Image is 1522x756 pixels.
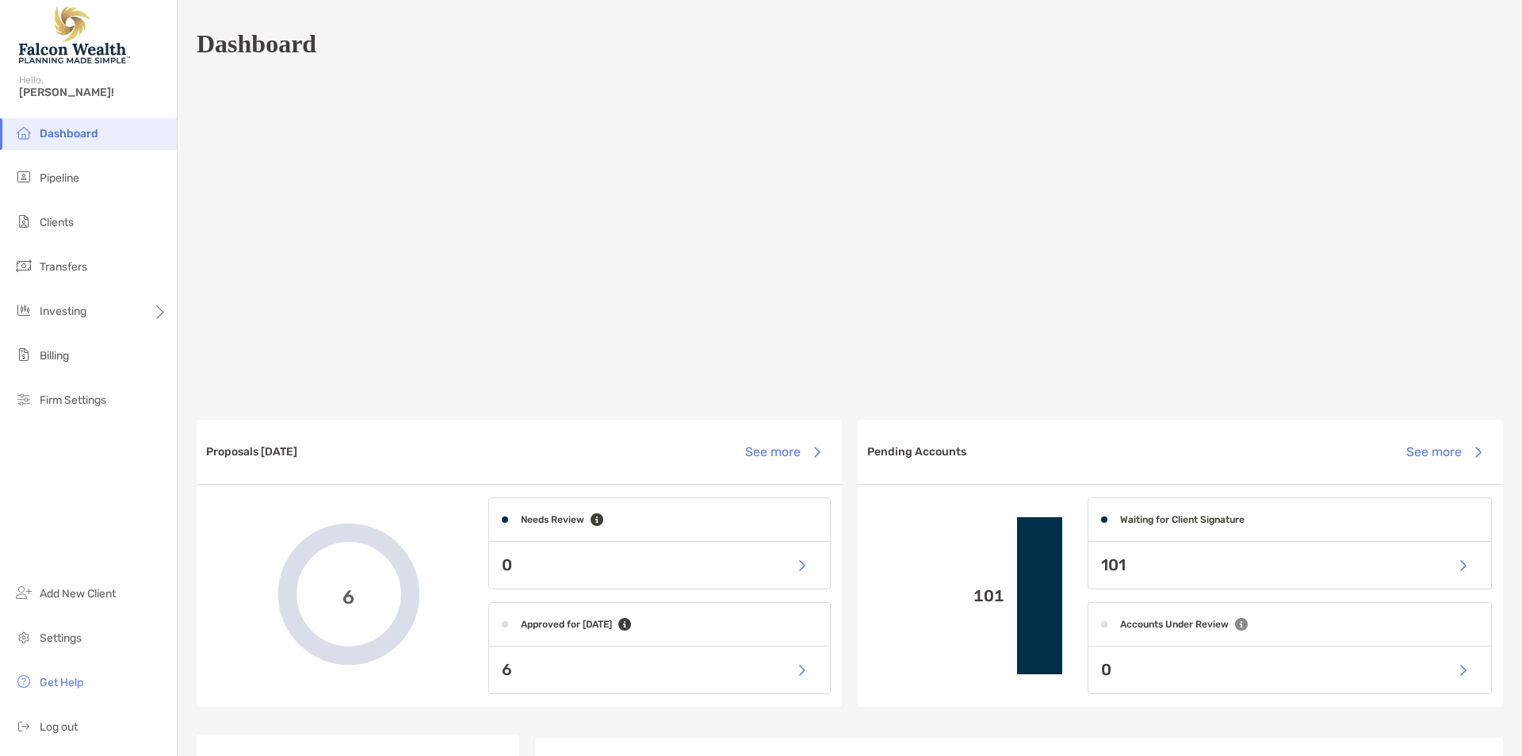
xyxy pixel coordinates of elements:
[521,619,612,630] h4: Approved for [DATE]
[1394,435,1493,470] button: See more
[1101,555,1126,575] p: 101
[1120,514,1245,525] h4: Waiting for Client Signature
[40,676,83,689] span: Get Help
[14,716,33,735] img: logout icon
[502,555,512,575] p: 0
[40,305,86,318] span: Investing
[40,349,69,363] span: Billing
[14,212,33,231] img: clients icon
[14,256,33,275] img: transfers icon
[40,171,79,185] span: Pipeline
[206,445,297,459] h3: Proposals [DATE]
[40,393,106,407] span: Firm Settings
[870,586,1004,606] p: 101
[732,435,832,470] button: See more
[40,216,74,229] span: Clients
[14,301,33,320] img: investing icon
[14,123,33,142] img: dashboard icon
[14,167,33,186] img: pipeline icon
[14,345,33,364] img: billing icon
[14,390,33,409] img: firm-settings icon
[19,86,167,99] span: [PERSON_NAME]!
[197,29,316,59] h1: Dashboard
[40,587,116,601] span: Add New Client
[867,445,966,459] h3: Pending Accounts
[342,583,354,606] span: 6
[1101,660,1111,680] p: 0
[502,660,512,680] p: 6
[40,631,82,645] span: Settings
[14,583,33,602] img: add_new_client icon
[19,6,130,63] img: Falcon Wealth Planning Logo
[14,627,33,647] img: settings icon
[1120,619,1229,630] h4: Accounts Under Review
[40,720,78,734] span: Log out
[40,127,98,140] span: Dashboard
[521,514,584,525] h4: Needs Review
[40,260,87,274] span: Transfers
[14,672,33,691] img: get-help icon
